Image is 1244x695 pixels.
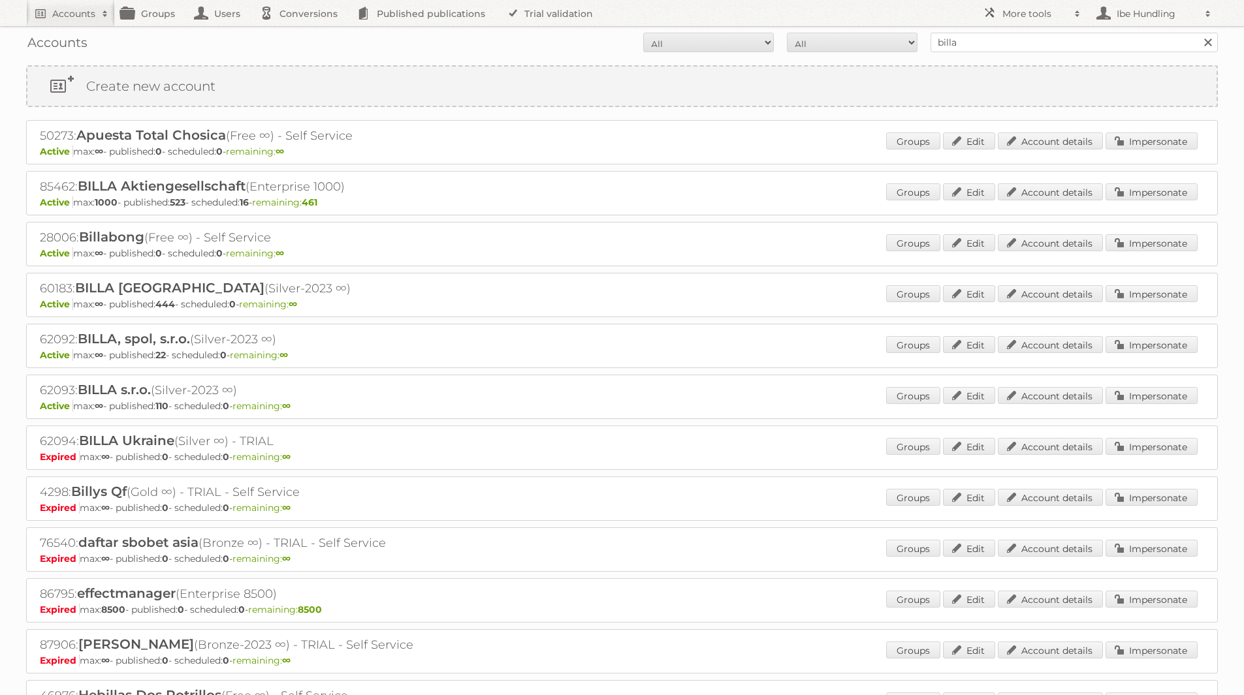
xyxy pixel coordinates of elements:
[943,234,995,251] a: Edit
[232,655,291,666] span: remaining:
[40,146,1204,157] p: max: - published: - scheduled: -
[998,132,1103,149] a: Account details
[155,298,175,310] strong: 444
[95,298,103,310] strong: ∞
[282,655,291,666] strong: ∞
[232,502,291,514] span: remaining:
[282,502,291,514] strong: ∞
[943,336,995,353] a: Edit
[223,553,229,564] strong: 0
[77,585,176,601] span: effectmanager
[239,298,297,310] span: remaining:
[886,183,940,200] a: Groups
[943,285,995,302] a: Edit
[282,553,291,564] strong: ∞
[886,387,940,404] a: Groups
[886,438,940,455] a: Groups
[1002,7,1068,20] h2: More tools
[40,331,497,348] h2: 62092: (Silver-2023 ∞)
[276,146,284,157] strong: ∞
[226,146,284,157] span: remaining:
[1106,183,1198,200] a: Impersonate
[40,433,497,450] h2: 62094: (Silver ∞) - TRIAL
[78,178,246,194] span: BILLA Aktiengesellschaft
[1106,336,1198,353] a: Impersonate
[289,298,297,310] strong: ∞
[27,67,1217,106] a: Create new account
[75,280,264,296] span: BILLA [GEOGRAPHIC_DATA]
[40,349,73,361] span: Active
[40,451,1204,463] p: max: - published: - scheduled: -
[240,196,249,208] strong: 16
[95,196,118,208] strong: 1000
[282,451,291,463] strong: ∞
[223,502,229,514] strong: 0
[40,553,1204,564] p: max: - published: - scheduled: -
[40,451,80,463] span: Expired
[943,183,995,200] a: Edit
[1113,7,1198,20] h2: Ibe Hundling
[101,604,125,615] strong: 8500
[162,502,168,514] strong: 0
[232,451,291,463] span: remaining:
[40,247,73,259] span: Active
[998,387,1103,404] a: Account details
[40,349,1204,361] p: max: - published: - scheduled: -
[998,285,1103,302] a: Account details
[1106,387,1198,404] a: Impersonate
[101,655,110,666] strong: ∞
[40,655,1204,666] p: max: - published: - scheduled: -
[40,196,1204,208] p: max: - published: - scheduled: -
[78,534,199,550] span: daftar sbobet asia
[40,280,497,297] h2: 60183: (Silver-2023 ∞)
[101,451,110,463] strong: ∞
[943,591,995,608] a: Edit
[101,502,110,514] strong: ∞
[223,655,229,666] strong: 0
[71,484,127,499] span: Billys Qf
[1106,132,1198,149] a: Impersonate
[1106,591,1198,608] a: Impersonate
[886,591,940,608] a: Groups
[998,438,1103,455] a: Account details
[155,349,166,361] strong: 22
[943,489,995,506] a: Edit
[40,502,80,514] span: Expired
[998,591,1103,608] a: Account details
[40,553,80,564] span: Expired
[155,247,162,259] strong: 0
[232,400,291,412] span: remaining:
[162,553,168,564] strong: 0
[1106,641,1198,658] a: Impersonate
[943,641,995,658] a: Edit
[40,178,497,195] h2: 85462: (Enterprise 1000)
[170,196,185,208] strong: 523
[78,382,151,397] span: BILLA s.r.o.
[279,349,288,361] strong: ∞
[232,553,291,564] span: remaining:
[155,146,162,157] strong: 0
[886,540,940,557] a: Groups
[95,349,103,361] strong: ∞
[40,636,497,653] h2: 87906: (Bronze-2023 ∞) - TRIAL - Self Service
[229,298,236,310] strong: 0
[886,234,940,251] a: Groups
[40,298,1204,310] p: max: - published: - scheduled: -
[943,438,995,455] a: Edit
[95,146,103,157] strong: ∞
[276,247,284,259] strong: ∞
[230,349,288,361] span: remaining:
[178,604,184,615] strong: 0
[40,604,1204,615] p: max: - published: - scheduled: -
[943,132,995,149] a: Edit
[40,229,497,246] h2: 28006: (Free ∞) - Self Service
[40,127,497,144] h2: 50273: (Free ∞) - Self Service
[943,540,995,557] a: Edit
[238,604,245,615] strong: 0
[52,7,95,20] h2: Accounts
[298,604,322,615] strong: 8500
[226,247,284,259] span: remaining:
[40,400,1204,412] p: max: - published: - scheduled: -
[252,196,317,208] span: remaining:
[40,655,80,666] span: Expired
